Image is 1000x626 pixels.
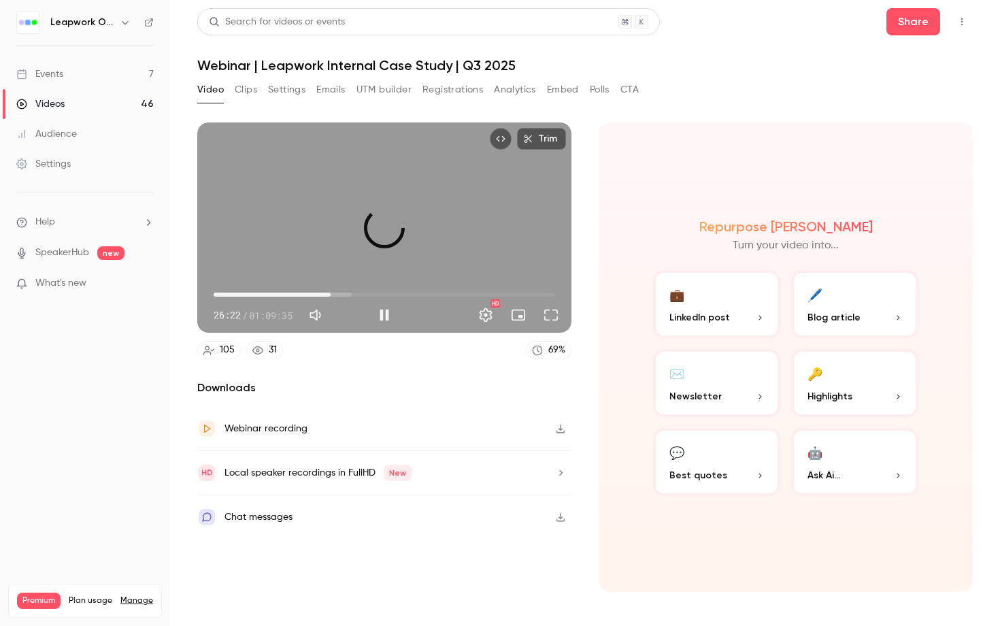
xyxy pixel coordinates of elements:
[548,343,565,357] div: 69 %
[303,301,331,329] button: Mute
[224,421,307,437] div: Webinar recording
[242,308,248,323] span: /
[807,468,840,482] span: Ask Ai...
[494,79,536,101] button: Analytics
[197,380,571,396] h2: Downloads
[951,11,973,33] button: Top Bar Actions
[733,237,839,254] p: Turn your video into...
[791,349,918,417] button: 🔑Highlights
[807,442,822,463] div: 🤖
[669,310,730,325] span: LinkedIn post
[807,284,822,305] div: 🖊️
[16,215,154,229] li: help-dropdown-opener
[653,428,780,496] button: 💬Best quotes
[16,157,71,171] div: Settings
[422,79,483,101] button: Registrations
[669,389,722,403] span: Newsletter
[197,79,224,101] button: Video
[547,79,579,101] button: Embed
[886,8,940,35] button: Share
[807,310,861,325] span: Blog article
[224,465,412,481] div: Local speaker recordings in FullHD
[807,363,822,384] div: 🔑
[209,15,345,29] div: Search for videos or events
[669,442,684,463] div: 💬
[17,593,61,609] span: Premium
[669,468,727,482] span: Best quotes
[517,128,566,150] button: Trim
[472,301,499,329] button: Settings
[214,308,293,323] div: 26:22
[16,127,77,141] div: Audience
[384,465,412,481] span: New
[35,246,89,260] a: SpeakerHub
[16,97,65,111] div: Videos
[197,341,241,359] a: 105
[214,308,241,323] span: 26:22
[490,128,512,150] button: Embed video
[526,341,571,359] a: 69%
[197,57,973,73] h1: Webinar | Leapwork Internal Case Study | Q3 2025
[35,276,86,291] span: What's new
[268,79,305,101] button: Settings
[699,218,873,235] h2: Repurpose [PERSON_NAME]
[246,341,283,359] a: 31
[490,299,500,308] div: HD
[97,246,124,260] span: new
[69,595,112,606] span: Plan usage
[235,79,257,101] button: Clips
[35,215,55,229] span: Help
[653,270,780,338] button: 💼LinkedIn post
[807,389,852,403] span: Highlights
[356,79,412,101] button: UTM builder
[669,363,684,384] div: ✉️
[791,428,918,496] button: 🤖Ask Ai...
[120,595,153,606] a: Manage
[791,270,918,338] button: 🖊️Blog article
[17,12,39,33] img: Leapwork Online Event
[537,301,565,329] button: Full screen
[653,349,780,417] button: ✉️Newsletter
[371,301,398,329] button: Pause
[620,79,639,101] button: CTA
[269,343,277,357] div: 31
[249,308,293,323] span: 01:09:35
[220,343,235,357] div: 105
[50,16,114,29] h6: Leapwork Online Event
[137,278,154,290] iframe: Noticeable Trigger
[505,301,532,329] button: Turn on miniplayer
[669,284,684,305] div: 💼
[224,509,293,525] div: Chat messages
[590,79,610,101] button: Polls
[316,79,345,101] button: Emails
[16,67,63,81] div: Events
